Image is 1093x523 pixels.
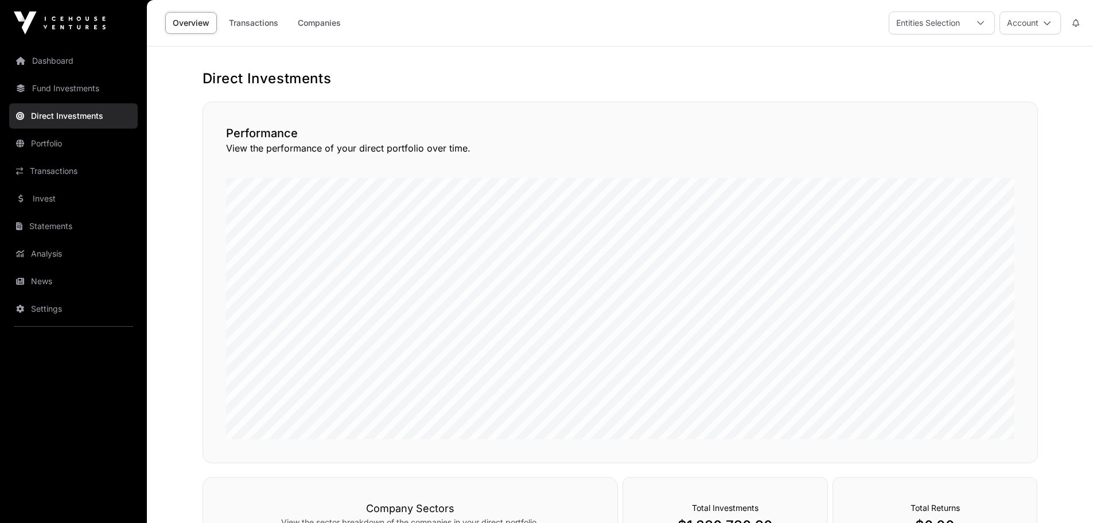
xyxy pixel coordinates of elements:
a: Dashboard [9,48,138,73]
a: Settings [9,296,138,321]
a: Companies [290,12,348,34]
a: Portfolio [9,131,138,156]
img: Icehouse Ventures Logo [14,11,106,34]
button: Account [999,11,1061,34]
a: Analysis [9,241,138,266]
a: Invest [9,186,138,211]
div: Entities Selection [889,12,967,34]
a: News [9,269,138,294]
a: Statements [9,214,138,239]
span: Total Investments [692,503,759,513]
iframe: Chat Widget [1036,468,1093,523]
a: Transactions [221,12,286,34]
h2: Performance [226,125,1014,141]
a: Direct Investments [9,103,138,129]
a: Fund Investments [9,76,138,101]
span: Total Returns [911,503,960,513]
a: Transactions [9,158,138,184]
p: View the performance of your direct portfolio over time. [226,141,1014,155]
h3: Company Sectors [226,501,594,517]
a: Overview [165,12,217,34]
h1: Direct Investments [203,69,1038,88]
